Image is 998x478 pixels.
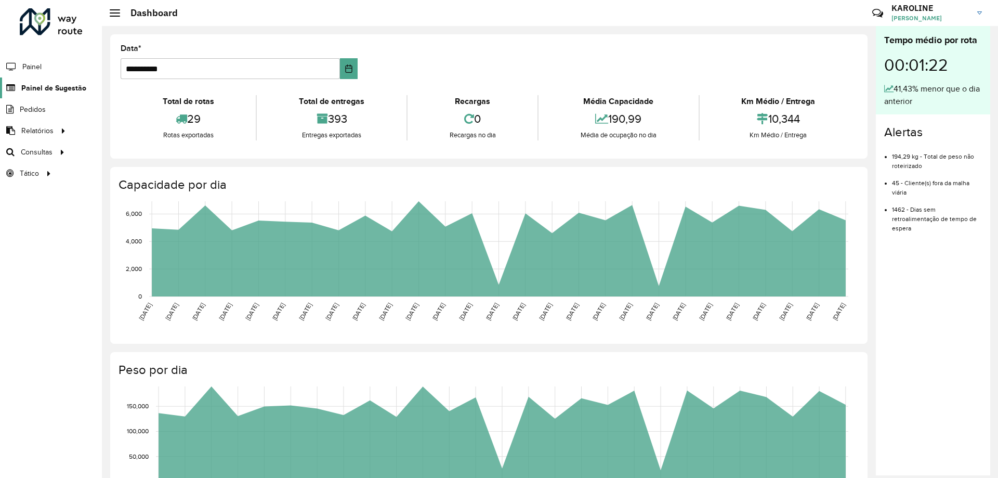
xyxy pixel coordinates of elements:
[702,108,855,130] div: 10,344
[892,171,982,197] li: 45 - Cliente(s) fora da malha viária
[410,130,535,140] div: Recargas no dia
[129,453,149,460] text: 50,000
[126,265,142,272] text: 2,000
[751,302,766,321] text: [DATE]
[404,302,419,321] text: [DATE]
[271,302,286,321] text: [DATE]
[21,147,52,158] span: Consultas
[511,302,526,321] text: [DATE]
[892,197,982,233] li: 1462 - Dias sem retroalimentação de tempo de espera
[126,238,142,244] text: 4,000
[121,42,141,55] label: Data
[884,33,982,47] div: Tempo médio por rota
[698,302,713,321] text: [DATE]
[458,302,473,321] text: [DATE]
[891,3,969,13] h3: KAROLINE
[21,83,86,94] span: Painel de Sugestão
[298,302,313,321] text: [DATE]
[618,302,633,321] text: [DATE]
[259,108,403,130] div: 393
[22,61,42,72] span: Painel
[127,403,149,409] text: 150,000
[127,428,149,435] text: 100,000
[119,177,857,192] h4: Capacidade por dia
[191,302,206,321] text: [DATE]
[126,211,142,217] text: 6,000
[324,302,339,321] text: [DATE]
[831,302,846,321] text: [DATE]
[20,104,46,115] span: Pedidos
[351,302,366,321] text: [DATE]
[564,302,580,321] text: [DATE]
[410,108,535,130] div: 0
[259,130,403,140] div: Entregas exportadas
[702,95,855,108] div: Km Médio / Entrega
[123,130,253,140] div: Rotas exportadas
[866,2,889,24] a: Contato Rápido
[541,95,695,108] div: Média Capacidade
[259,95,403,108] div: Total de entregas
[119,363,857,378] h4: Peso por dia
[645,302,660,321] text: [DATE]
[123,108,253,130] div: 29
[541,130,695,140] div: Média de ocupação no dia
[120,7,178,19] h2: Dashboard
[410,95,535,108] div: Recargas
[164,302,179,321] text: [DATE]
[340,58,358,79] button: Choose Date
[431,302,446,321] text: [DATE]
[244,302,259,321] text: [DATE]
[591,302,606,321] text: [DATE]
[123,95,253,108] div: Total de rotas
[484,302,500,321] text: [DATE]
[541,108,695,130] div: 190,99
[218,302,233,321] text: [DATE]
[702,130,855,140] div: Km Médio / Entrega
[538,302,553,321] text: [DATE]
[884,83,982,108] div: 41,43% menor que o dia anterior
[725,302,740,321] text: [DATE]
[884,125,982,140] h4: Alertas
[805,302,820,321] text: [DATE]
[884,47,982,83] div: 00:01:22
[378,302,393,321] text: [DATE]
[138,302,153,321] text: [DATE]
[891,14,969,23] span: [PERSON_NAME]
[671,302,686,321] text: [DATE]
[20,168,39,179] span: Tático
[21,125,54,136] span: Relatórios
[778,302,793,321] text: [DATE]
[892,144,982,171] li: 194,29 kg - Total de peso não roteirizado
[138,293,142,300] text: 0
